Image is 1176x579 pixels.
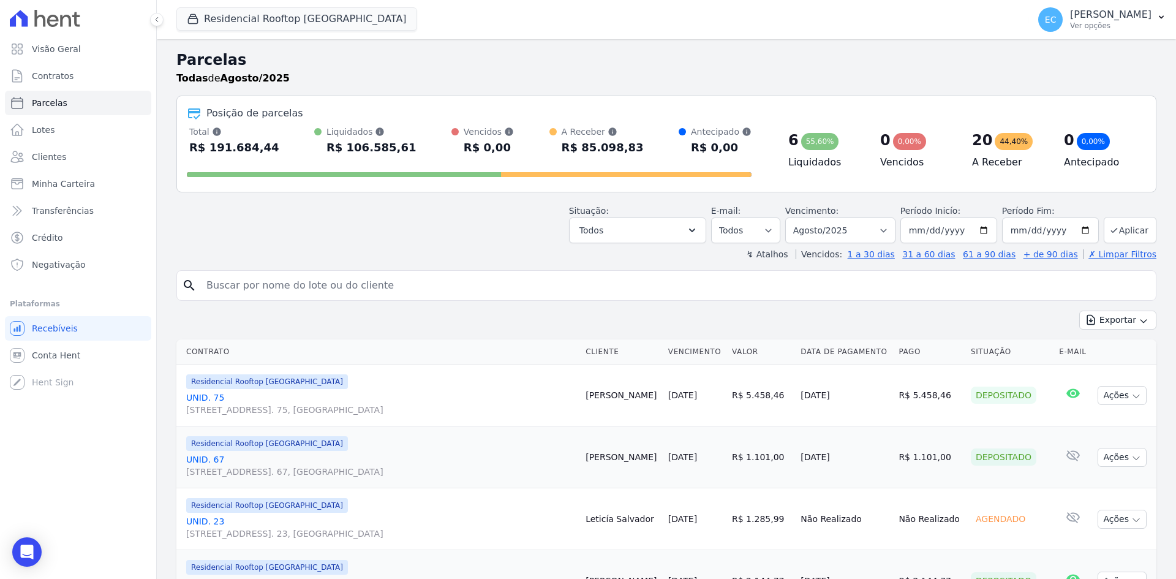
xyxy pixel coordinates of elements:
div: Open Intercom Messenger [12,537,42,567]
a: 1 a 30 dias [848,249,895,259]
p: de [176,71,290,86]
span: Lotes [32,124,55,136]
label: Vencimento: [785,206,839,216]
th: Cliente [581,339,663,365]
button: Ações [1098,386,1147,405]
span: [STREET_ADDRESS]. 67, [GEOGRAPHIC_DATA] [186,466,576,478]
td: Leticía Salvador [581,488,663,550]
div: R$ 85.098,83 [562,138,644,157]
th: Data de Pagamento [796,339,894,365]
span: Recebíveis [32,322,78,335]
a: Visão Geral [5,37,151,61]
div: 20 [972,131,992,150]
div: Depositado [971,448,1036,466]
span: Minha Carteira [32,178,95,190]
div: 0,00% [893,133,926,150]
button: Exportar [1079,311,1156,330]
p: [PERSON_NAME] [1070,9,1151,21]
span: Contratos [32,70,73,82]
td: R$ 5.458,46 [894,365,966,426]
div: Agendado [971,510,1030,528]
a: 31 a 60 dias [902,249,955,259]
th: Vencimento [663,339,727,365]
label: Vencidos: [796,249,842,259]
span: Residencial Rooftop [GEOGRAPHIC_DATA] [186,498,348,513]
h4: Liquidados [788,155,861,170]
td: R$ 5.458,46 [727,365,796,426]
div: R$ 191.684,44 [189,138,279,157]
a: + de 90 dias [1023,249,1078,259]
h4: A Receber [972,155,1044,170]
td: [PERSON_NAME] [581,426,663,488]
td: R$ 1.285,99 [727,488,796,550]
td: R$ 1.101,00 [727,426,796,488]
a: Clientes [5,145,151,169]
label: Período Inicío: [900,206,960,216]
div: Antecipado [691,126,752,138]
div: 0 [1064,131,1074,150]
span: Negativação [32,259,86,271]
div: Depositado [971,387,1036,404]
div: R$ 0,00 [691,138,752,157]
label: ↯ Atalhos [746,249,788,259]
span: Conta Hent [32,349,80,361]
a: Crédito [5,225,151,250]
a: Minha Carteira [5,172,151,196]
a: UNID. 67[STREET_ADDRESS]. 67, [GEOGRAPHIC_DATA] [186,453,576,478]
a: Parcelas [5,91,151,115]
a: [DATE] [668,390,697,400]
td: [DATE] [796,426,894,488]
span: [STREET_ADDRESS]. 23, [GEOGRAPHIC_DATA] [186,528,576,540]
span: Visão Geral [32,43,81,55]
td: [DATE] [796,365,894,426]
button: Ações [1098,510,1147,529]
div: 55,60% [801,133,839,150]
a: Transferências [5,199,151,223]
div: Vencidos [464,126,514,138]
th: Pago [894,339,966,365]
div: Total [189,126,279,138]
a: [DATE] [668,452,697,462]
a: Recebíveis [5,316,151,341]
th: E-mail [1054,339,1091,365]
button: EC [PERSON_NAME] Ver opções [1028,2,1176,37]
input: Buscar por nome do lote ou do cliente [199,273,1151,298]
a: ✗ Limpar Filtros [1083,249,1156,259]
div: Plataformas [10,297,146,311]
button: Ações [1098,448,1147,467]
strong: Todas [176,72,208,84]
a: Contratos [5,64,151,88]
div: Liquidados [326,126,417,138]
div: 0,00% [1077,133,1110,150]
p: Ver opções [1070,21,1151,31]
span: Transferências [32,205,94,217]
i: search [182,278,197,293]
td: [PERSON_NAME] [581,365,663,426]
span: Clientes [32,151,66,163]
a: Negativação [5,252,151,277]
div: A Receber [562,126,644,138]
label: Período Fim: [1002,205,1099,218]
a: UNID. 75[STREET_ADDRESS]. 75, [GEOGRAPHIC_DATA] [186,392,576,416]
a: [DATE] [668,514,697,524]
span: Crédito [32,232,63,244]
a: Conta Hent [5,343,151,368]
div: R$ 106.585,61 [326,138,417,157]
div: 0 [880,131,891,150]
span: Todos [579,223,603,238]
h4: Vencidos [880,155,952,170]
div: R$ 0,00 [464,138,514,157]
span: EC [1045,15,1057,24]
label: Situação: [569,206,609,216]
strong: Agosto/2025 [221,72,290,84]
div: 44,40% [995,133,1033,150]
span: [STREET_ADDRESS]. 75, [GEOGRAPHIC_DATA] [186,404,576,416]
button: Residencial Rooftop [GEOGRAPHIC_DATA] [176,7,417,31]
span: Residencial Rooftop [GEOGRAPHIC_DATA] [186,436,348,451]
label: E-mail: [711,206,741,216]
span: Residencial Rooftop [GEOGRAPHIC_DATA] [186,374,348,389]
a: Lotes [5,118,151,142]
div: 6 [788,131,799,150]
td: Não Realizado [894,488,966,550]
div: Posição de parcelas [206,106,303,121]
